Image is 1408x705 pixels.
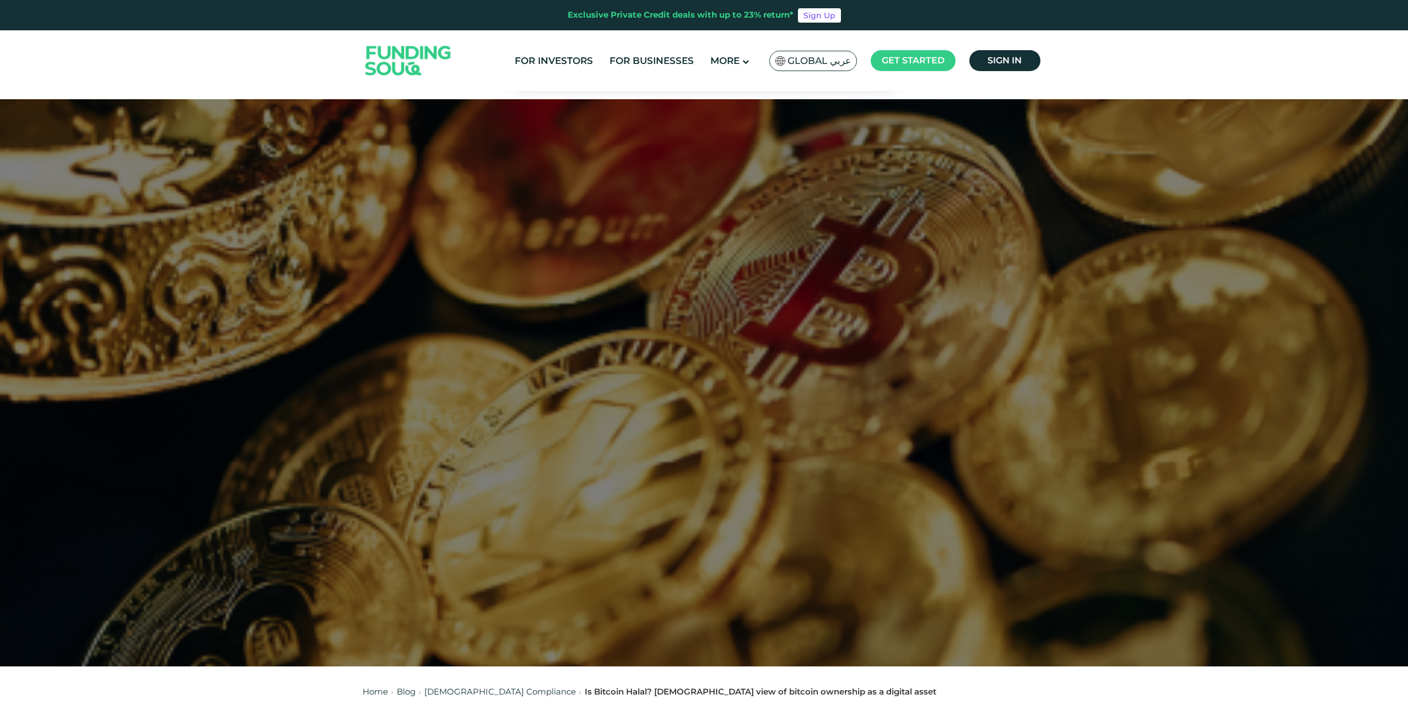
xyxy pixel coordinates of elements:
[787,55,851,67] span: Global عربي
[363,686,388,697] a: Home
[397,686,416,697] a: Blog
[354,33,462,89] img: Logo
[882,55,945,66] span: Get started
[710,55,740,66] span: More
[424,686,576,697] a: [DEMOGRAPHIC_DATA] Compliance
[798,8,841,23] a: Sign Up
[775,56,785,66] img: SA Flag
[512,52,596,70] a: For Investors
[607,52,697,70] a: For Businesses
[969,50,1040,71] a: Sign in
[585,686,936,698] div: Is Bitcoin Halal? [DEMOGRAPHIC_DATA] view of bitcoin ownership as a digital asset
[988,55,1022,66] span: Sign in
[568,9,794,21] div: Exclusive Private Credit deals with up to 23% return*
